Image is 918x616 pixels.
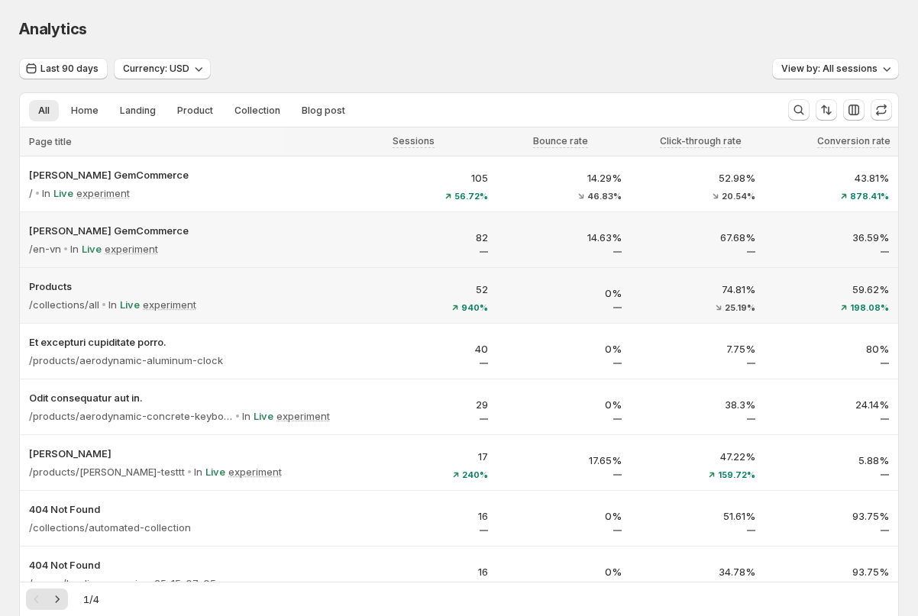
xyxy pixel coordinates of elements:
[143,297,196,312] p: experiment
[393,135,435,147] span: Sessions
[774,282,889,297] p: 59.62%
[29,502,354,517] button: 404 Not Found
[718,470,755,479] span: 159.72%
[29,464,185,479] p: /products/[PERSON_NAME]-testtt
[29,136,72,148] span: Page title
[19,20,87,38] span: Analytics
[850,303,889,312] span: 198.08%
[722,192,755,201] span: 20.54%
[506,285,622,301] p: 0%
[242,408,251,424] p: In
[120,105,156,117] span: Landing
[38,105,50,117] span: All
[302,105,345,117] span: Blog post
[373,170,488,185] p: 105
[640,397,755,412] p: 38.3%
[774,230,889,245] p: 36.59%
[105,241,158,256] p: experiment
[788,99,810,121] button: Search and filter results
[725,303,755,312] span: 25.19%
[461,303,488,312] span: 940%
[29,241,61,256] p: /en-vn
[774,341,889,356] p: 80%
[19,58,108,79] button: Last 90 days
[83,592,99,607] span: 1 / 4
[817,135,891,147] span: Conversion rate
[640,282,755,297] p: 74.81%
[29,279,354,294] button: Products
[276,408,330,424] p: experiment
[108,297,117,312] p: In
[640,449,755,464] p: 47.22%
[774,453,889,468] p: 5.88%
[781,63,878,75] span: View by: All sessions
[373,341,488,356] p: 40
[816,99,837,121] button: Sort the results
[850,192,889,201] span: 878.41%
[71,105,99,117] span: Home
[29,353,223,368] p: /products/aerodynamic-aluminum-clock
[123,63,189,75] span: Currency: USD
[506,170,622,185] p: 14.29%
[373,230,488,245] p: 82
[774,564,889,579] p: 93.75%
[506,508,622,524] p: 0%
[120,297,140,312] p: Live
[70,241,79,256] p: In
[373,449,488,464] p: 17
[29,446,354,461] button: [PERSON_NAME]
[254,408,273,424] p: Live
[640,230,755,245] p: 67.68%
[228,464,282,479] p: experiment
[29,185,33,201] p: /
[587,192,622,201] span: 46.83%
[506,564,622,579] p: 0%
[76,185,130,201] p: experiment
[29,576,216,591] p: /pages/landing-page-jun-25-15-07-05
[29,297,99,312] p: /collections/all
[772,58,899,79] button: View by: All sessions
[774,397,889,412] p: 24.14%
[42,185,50,201] p: In
[533,135,588,147] span: Bounce rate
[506,341,622,356] p: 0%
[373,282,488,297] p: 52
[47,589,68,610] button: Next
[205,464,225,479] p: Live
[26,589,68,610] nav: Pagination
[29,557,354,572] button: 404 Not Found
[29,408,233,424] p: /products/aerodynamic-concrete-keyboard
[506,453,622,468] p: 17.65%
[373,508,488,524] p: 16
[29,223,354,238] button: [PERSON_NAME] GemCommerce
[177,105,213,117] span: Product
[640,341,755,356] p: 7.75%
[506,397,622,412] p: 0%
[194,464,202,479] p: In
[29,334,354,350] button: Et excepturi cupiditate porro.
[462,470,488,479] span: 240%
[82,241,102,256] p: Live
[640,170,755,185] p: 52.98%
[454,192,488,201] span: 56.72%
[640,564,755,579] p: 34.78%
[114,58,211,79] button: Currency: USD
[640,508,755,524] p: 51.61%
[29,167,354,182] button: [PERSON_NAME] GemCommerce
[660,135,742,147] span: Click-through rate
[506,230,622,245] p: 14.63%
[234,105,280,117] span: Collection
[774,508,889,524] p: 93.75%
[53,185,73,201] p: Live
[373,564,488,579] p: 16
[373,397,488,412] p: 29
[29,390,354,405] button: Odit consequatur aut in.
